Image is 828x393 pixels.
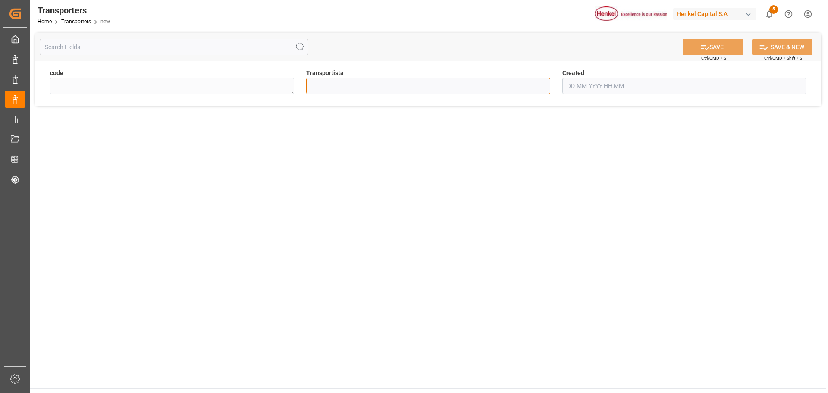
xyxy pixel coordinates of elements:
button: SAVE [683,39,743,55]
img: Henkel%20logo.jpg_1689854090.jpg [595,6,667,22]
span: Transportista [306,69,344,78]
span: code [50,69,63,78]
a: Transporters [61,19,91,25]
button: SAVE & NEW [752,39,812,55]
span: Created [562,69,584,78]
input: Search Fields [40,39,308,55]
span: 5 [769,5,778,14]
button: Henkel Capital S.A [673,6,759,22]
input: DD-MM-YYYY HH:MM [562,78,806,94]
button: show 5 new notifications [759,4,779,24]
a: Home [38,19,52,25]
span: Ctrl/CMD + Shift + S [764,55,802,61]
button: Help Center [779,4,798,24]
div: Transporters [38,4,110,17]
div: Henkel Capital S.A [673,8,756,20]
span: Ctrl/CMD + S [701,55,726,61]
